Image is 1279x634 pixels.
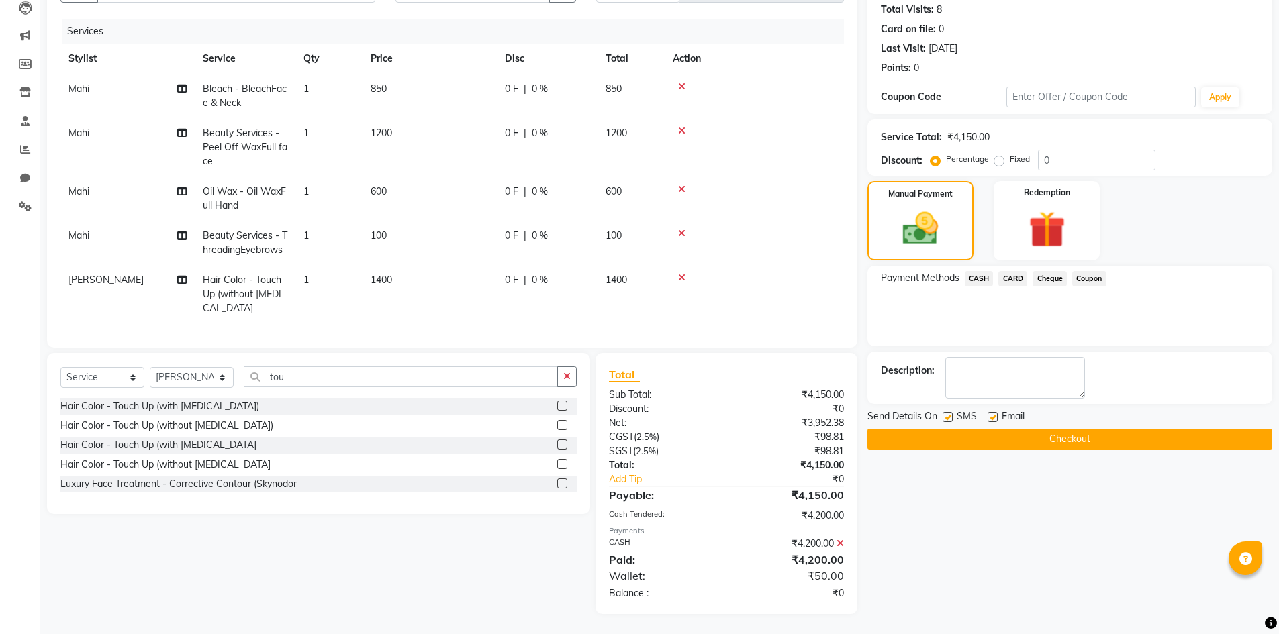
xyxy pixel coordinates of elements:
th: Stylist [60,44,195,74]
th: Disc [497,44,598,74]
button: Apply [1201,87,1239,107]
span: Cheque [1033,271,1067,286]
button: Checkout [867,429,1272,450]
div: Hair Color - Touch Up (without [MEDICAL_DATA] [60,458,271,472]
div: Last Visit: [881,42,926,56]
div: ₹4,150.00 [726,458,854,472]
div: Luxury Face Treatment - Corrective Contour (Skynodor [60,477,297,491]
span: Email [1002,409,1025,426]
span: 0 % [532,126,548,140]
span: Payment Methods [881,271,959,285]
div: ( ) [599,430,726,444]
span: 1200 [606,127,627,139]
span: Beauty Services - ThreadingEyebrows [203,229,287,256]
div: 8 [937,3,942,17]
div: ₹0 [748,472,854,486]
div: Discount: [881,154,922,168]
div: ₹0 [726,402,854,416]
div: [DATE] [929,42,957,56]
div: ₹3,952.38 [726,416,854,430]
label: Fixed [1010,153,1030,165]
span: 100 [606,229,622,242]
span: Mahi [68,127,89,139]
div: Net: [599,416,726,430]
span: 0 F [505,126,518,140]
span: 0 F [505,184,518,199]
span: [PERSON_NAME] [68,274,144,286]
span: CARD [998,271,1027,286]
span: Mahi [68,229,89,242]
th: Action [665,44,844,74]
div: Total Visits: [881,3,934,17]
img: _gift.svg [1017,207,1077,252]
span: | [524,82,526,96]
div: 0 [914,61,919,75]
div: ₹4,150.00 [947,130,990,144]
div: ( ) [599,444,726,458]
span: CASH [965,271,994,286]
span: 850 [606,83,622,95]
div: Balance : [599,586,726,600]
div: Cash Tendered: [599,509,726,523]
span: 1 [303,127,309,139]
div: Paid: [599,551,726,568]
span: 1 [303,185,309,197]
span: CGST [609,431,634,443]
span: Total [609,368,640,382]
span: 0 F [505,82,518,96]
span: 0 F [505,229,518,243]
span: Bleach - BleachFace & Neck [203,83,287,109]
span: 0 % [532,184,548,199]
label: Percentage [946,153,989,165]
span: | [524,273,526,287]
div: ₹98.81 [726,430,854,444]
div: Services [62,19,854,44]
div: ₹4,200.00 [726,537,854,551]
div: Description: [881,364,935,378]
div: Service Total: [881,130,942,144]
th: Qty [295,44,363,74]
div: ₹0 [726,586,854,600]
span: Mahi [68,83,89,95]
div: ₹4,150.00 [726,388,854,402]
div: Payable: [599,487,726,503]
span: Hair Color - Touch Up (without [MEDICAL_DATA] [203,274,281,314]
span: 2.5% [636,431,657,442]
div: 0 [939,22,944,36]
div: Card on file: [881,22,936,36]
div: Coupon Code [881,90,1007,104]
div: Hair Color - Touch Up (with [MEDICAL_DATA] [60,438,256,452]
div: CASH [599,537,726,551]
label: Manual Payment [888,188,953,200]
div: Payments [609,525,843,537]
span: 0 % [532,273,548,287]
span: | [524,126,526,140]
div: ₹4,200.00 [726,509,854,523]
div: ₹4,200.00 [726,551,854,568]
div: Hair Color - Touch Up (with [MEDICAL_DATA]) [60,399,259,413]
span: SGST [609,445,633,457]
span: 600 [606,185,622,197]
div: Hair Color - Touch Up (without [MEDICAL_DATA]) [60,419,273,433]
span: 1 [303,83,309,95]
span: 1 [303,229,309,242]
span: 850 [371,83,387,95]
div: Discount: [599,402,726,416]
div: Sub Total: [599,388,726,402]
span: 0 % [532,229,548,243]
div: Total: [599,458,726,472]
span: 1200 [371,127,392,139]
div: ₹4,150.00 [726,487,854,503]
span: 100 [371,229,387,242]
span: 1400 [606,274,627,286]
input: Search or Scan [244,366,558,387]
th: Price [363,44,497,74]
img: _cash.svg [892,208,949,249]
th: Service [195,44,295,74]
div: Wallet: [599,568,726,584]
span: 0 F [505,273,518,287]
span: 1 [303,274,309,286]
span: | [524,229,526,243]
div: ₹98.81 [726,444,854,458]
span: Mahi [68,185,89,197]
